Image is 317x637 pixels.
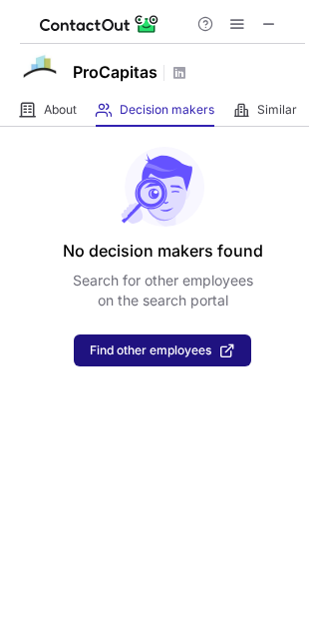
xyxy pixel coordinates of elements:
[63,239,263,263] header: No decision makers found
[120,102,214,118] span: Decision makers
[120,147,205,227] img: No leads found
[44,102,77,118] span: About
[257,102,297,118] span: Similar
[74,334,251,366] button: Find other employees
[40,12,159,36] img: ContactOut v5.3.10
[73,271,253,311] p: Search for other employees on the search portal
[90,343,211,357] span: Find other employees
[20,49,60,89] img: ca9d4b4e2e8f5ec6794096e8123e296d
[73,60,158,84] h1: ProCapitas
